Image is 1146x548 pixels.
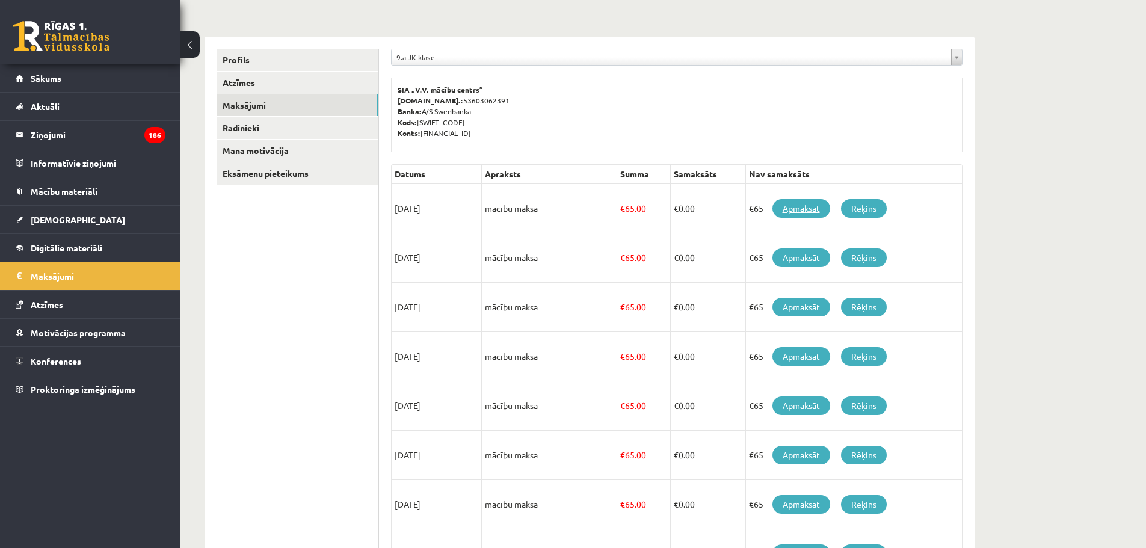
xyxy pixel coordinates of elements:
[16,375,165,403] a: Proktoringa izmēģinājums
[31,186,97,197] span: Mācību materiāli
[392,184,482,233] td: [DATE]
[31,262,165,290] legend: Maksājumi
[841,446,887,464] a: Rēķins
[670,165,745,184] th: Samaksāts
[674,301,679,312] span: €
[392,49,962,65] a: 9.a JK klase
[31,214,125,225] span: [DEMOGRAPHIC_DATA]
[31,299,63,310] span: Atzīmes
[392,480,482,529] td: [DATE]
[392,165,482,184] th: Datums
[482,184,617,233] td: mācību maksa
[745,381,962,431] td: €65
[482,381,617,431] td: mācību maksa
[772,298,830,316] a: Apmaksāt
[772,446,830,464] a: Apmaksāt
[31,149,165,177] legend: Informatīvie ziņojumi
[16,291,165,318] a: Atzīmes
[745,431,962,480] td: €65
[392,233,482,283] td: [DATE]
[392,283,482,332] td: [DATE]
[674,400,679,411] span: €
[398,106,422,116] b: Banka:
[772,396,830,415] a: Apmaksāt
[620,252,625,263] span: €
[16,262,165,290] a: Maksājumi
[841,347,887,366] a: Rēķins
[392,332,482,381] td: [DATE]
[772,495,830,514] a: Apmaksāt
[620,351,625,362] span: €
[620,203,625,214] span: €
[16,64,165,92] a: Sākums
[745,165,962,184] th: Nav samaksāts
[396,49,946,65] span: 9.a JK klase
[217,117,378,139] a: Radinieki
[31,73,61,84] span: Sākums
[620,449,625,460] span: €
[674,449,679,460] span: €
[398,96,463,105] b: [DOMAIN_NAME].:
[620,499,625,510] span: €
[617,381,671,431] td: 65.00
[670,184,745,233] td: 0.00
[841,298,887,316] a: Rēķins
[745,283,962,332] td: €65
[745,184,962,233] td: €65
[670,480,745,529] td: 0.00
[670,233,745,283] td: 0.00
[620,301,625,312] span: €
[617,233,671,283] td: 65.00
[674,499,679,510] span: €
[482,283,617,332] td: mācību maksa
[13,21,109,51] a: Rīgas 1. Tālmācības vidusskola
[31,327,126,338] span: Motivācijas programma
[16,149,165,177] a: Informatīvie ziņojumi
[482,431,617,480] td: mācību maksa
[617,165,671,184] th: Summa
[16,121,165,149] a: Ziņojumi186
[16,177,165,205] a: Mācību materiāli
[617,283,671,332] td: 65.00
[674,252,679,263] span: €
[745,233,962,283] td: €65
[617,431,671,480] td: 65.00
[31,121,165,149] legend: Ziņojumi
[617,184,671,233] td: 65.00
[16,93,165,120] a: Aktuāli
[620,400,625,411] span: €
[772,347,830,366] a: Apmaksāt
[670,431,745,480] td: 0.00
[16,206,165,233] a: [DEMOGRAPHIC_DATA]
[841,396,887,415] a: Rēķins
[841,495,887,514] a: Rēķins
[392,381,482,431] td: [DATE]
[772,199,830,218] a: Apmaksāt
[670,283,745,332] td: 0.00
[217,49,378,71] a: Profils
[398,117,417,127] b: Kods:
[482,480,617,529] td: mācību maksa
[217,72,378,94] a: Atzīmes
[31,242,102,253] span: Digitālie materiāli
[16,347,165,375] a: Konferences
[674,203,679,214] span: €
[772,248,830,267] a: Apmaksāt
[217,162,378,185] a: Eksāmenu pieteikums
[144,127,165,143] i: 186
[482,233,617,283] td: mācību maksa
[16,319,165,346] a: Motivācijas programma
[617,332,671,381] td: 65.00
[398,128,421,138] b: Konts:
[392,431,482,480] td: [DATE]
[670,381,745,431] td: 0.00
[31,356,81,366] span: Konferences
[674,351,679,362] span: €
[217,140,378,162] a: Mana motivācija
[670,332,745,381] td: 0.00
[217,94,378,117] a: Maksājumi
[745,332,962,381] td: €65
[398,85,484,94] b: SIA „V.V. mācību centrs”
[31,384,135,395] span: Proktoringa izmēģinājums
[745,480,962,529] td: €65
